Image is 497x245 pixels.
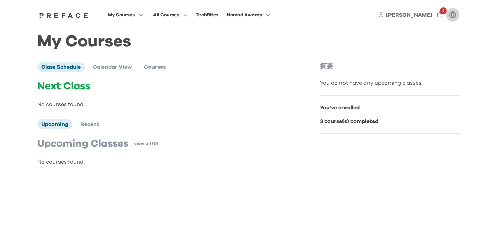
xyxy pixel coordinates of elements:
[37,80,291,92] p: Next Class
[108,11,135,19] span: My Courses
[37,138,128,150] p: Upcoming Classes
[37,158,291,166] p: No courses found.
[41,64,81,70] span: Class Schedule
[224,10,273,19] button: Nomad Awards
[153,11,179,19] span: All Courses
[432,8,446,22] button: 6
[93,64,132,70] span: Calendar View
[151,10,190,19] button: All Courses
[386,12,432,18] span: [PERSON_NAME]
[38,12,90,18] a: Preface Logo
[386,11,432,19] a: [PERSON_NAME]
[37,100,291,108] p: No courses found.
[106,10,145,19] button: My Courses
[320,62,460,71] p: 摘要
[320,119,378,124] b: 3 course(s) completed
[320,104,460,112] p: You've enrolled
[440,7,447,14] span: 6
[320,79,460,87] div: You do not have any upcoming classes.
[196,11,218,19] div: TechBites
[38,13,90,18] img: Preface Logo
[41,122,68,127] span: Upcoming
[227,11,262,19] span: Nomad Awards
[80,122,99,127] span: Recent
[37,38,460,45] h1: My Courses
[144,64,166,70] span: Courses
[134,140,158,147] a: view all (0)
